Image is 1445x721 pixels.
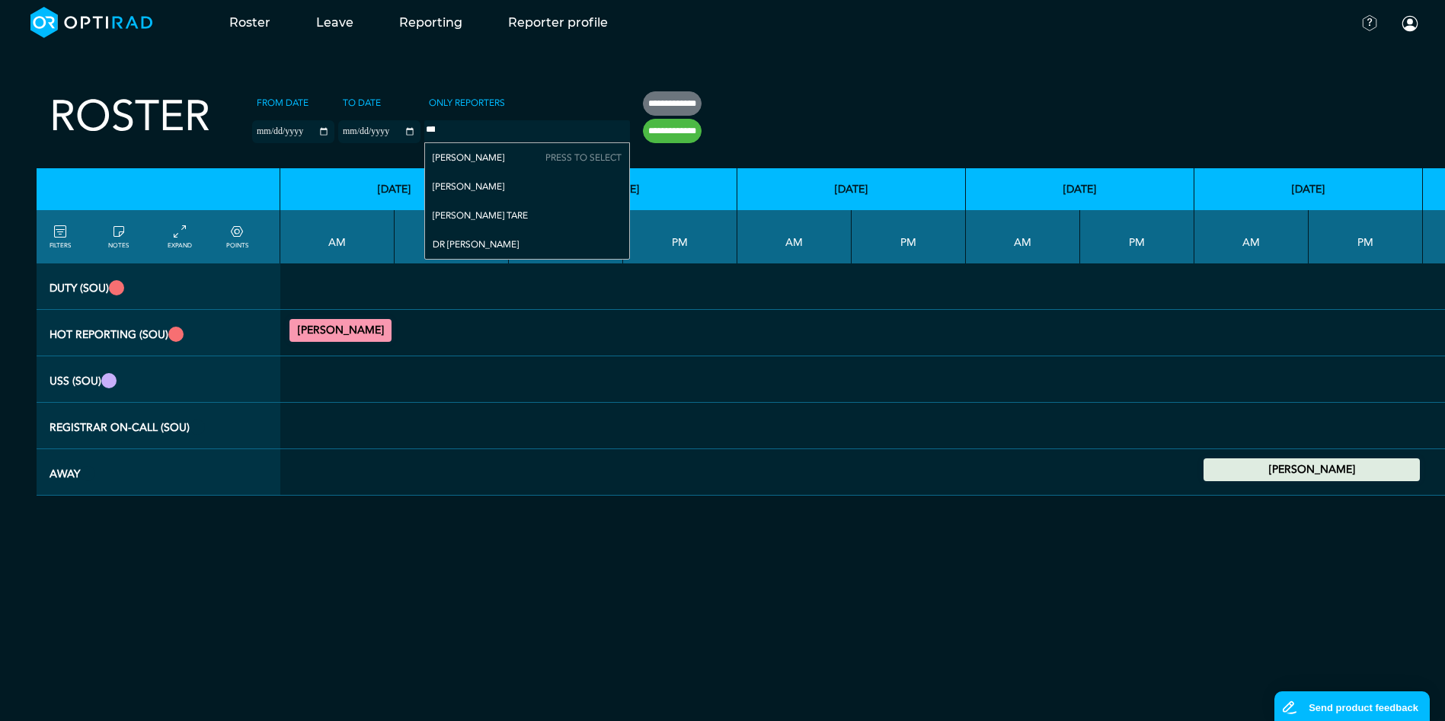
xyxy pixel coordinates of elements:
[966,210,1080,263] th: AM
[280,210,395,263] th: AM
[37,310,280,356] th: Hot Reporting (SOU)
[37,403,280,449] th: Registrar On-Call (SOU)
[425,230,629,259] div: Dr [PERSON_NAME]
[37,263,280,310] th: Duty (SOU)
[50,91,210,142] h2: Roster
[280,168,509,210] th: [DATE]
[966,168,1194,210] th: [DATE]
[108,223,129,250] a: show/hide notes
[292,321,389,340] summary: [PERSON_NAME]
[737,210,852,263] th: AM
[425,143,629,172] div: [PERSON_NAME]
[426,123,435,136] input: null
[50,223,71,250] a: FILTERS
[252,91,313,114] label: From date
[168,223,192,250] a: collapse/expand entries
[338,91,385,114] label: To date
[30,7,153,38] img: brand-opti-rad-logos-blue-and-white-d2f68631ba2948856bd03f2d395fb146ddc8fb01b4b6e9315ea85fa773367...
[1204,458,1420,481] div: Annual Leave 00:00 - 23:59
[37,449,280,496] th: Away
[1206,461,1418,479] summary: [PERSON_NAME]
[289,319,392,342] div: MRI Trauma & Urgent/CT Trauma & Urgent 09:00 - 13:00
[37,356,280,403] th: USS (SOU)
[1194,168,1423,210] th: [DATE]
[1080,210,1194,263] th: PM
[1194,210,1309,263] th: AM
[1309,210,1423,263] th: PM
[425,201,629,230] div: [PERSON_NAME] Tare
[737,168,966,210] th: [DATE]
[395,210,509,263] th: PM
[424,91,510,114] label: Only Reporters
[852,210,966,263] th: PM
[425,172,629,201] div: [PERSON_NAME]
[623,210,737,263] th: PM
[226,223,248,250] a: collapse/expand expected points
